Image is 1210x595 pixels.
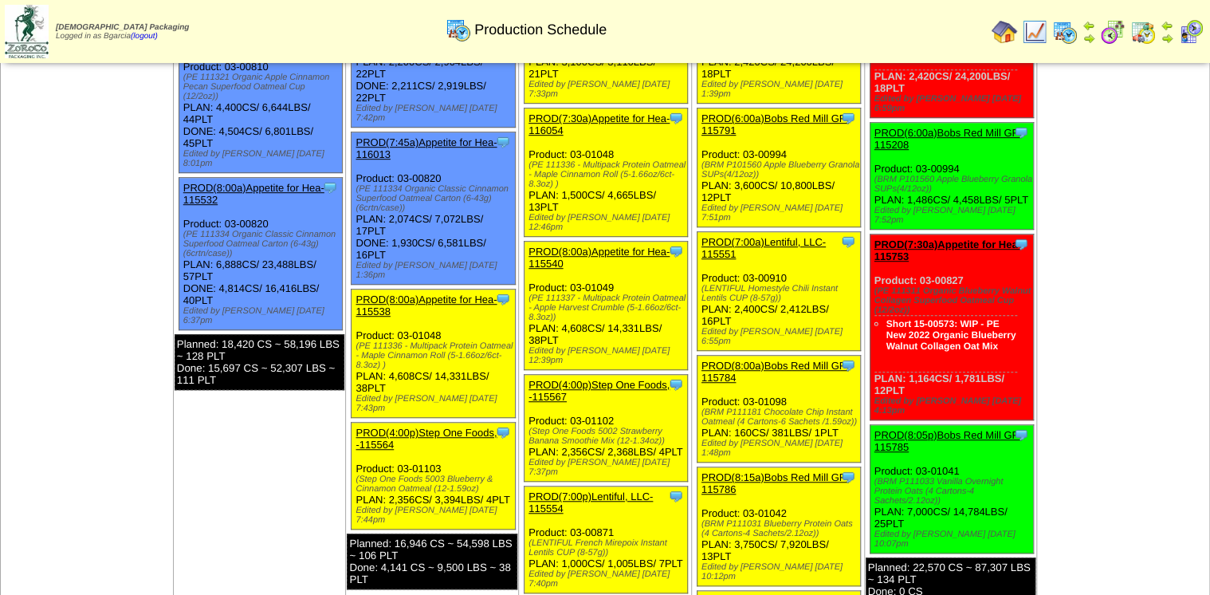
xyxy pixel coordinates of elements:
[179,178,342,330] div: Product: 03-00820 PLAN: 6,888CS / 23,488LBS / 57PLT DONE: 4,814CS / 16,416LBS / 40PLT
[701,519,860,538] div: (BRM P111031 Blueberry Protein Oats (4 Cartons-4 Sachets/2.12oz))
[446,17,471,42] img: calendarprod.gif
[701,360,849,384] a: PROD(8:00a)Bobs Red Mill GF-115784
[528,112,670,136] a: PROD(7:30a)Appetite for Hea-116054
[356,136,497,160] a: PROD(7:45a)Appetite for Hea-116013
[1082,19,1095,32] img: arrowleft.gif
[524,375,688,482] div: Product: 03-01102 PLAN: 2,356CS / 2,368LBS / 4PLT
[992,19,1017,45] img: home.gif
[183,149,342,168] div: Edited by [PERSON_NAME] [DATE] 8:01pm
[701,284,860,303] div: (LENTIFUL Homestyle Chili Instant Lentils CUP (8-57g))
[347,534,517,589] div: Planned: 16,946 CS ~ 54,598 LBS ~ 106 PLT Done: 4,141 CS ~ 9,500 LBS ~ 38 PLT
[528,160,687,189] div: (PE 111336 - Multipack Protein Oatmeal - Maple Cinnamon Roll (5-1.66oz/6ct-8.3oz) )
[1013,427,1029,443] img: Tooltip
[495,291,511,307] img: Tooltip
[356,394,514,413] div: Edited by [PERSON_NAME] [DATE] 7:43pm
[524,487,688,593] div: Product: 03-00871 PLAN: 1,000CS / 1,005LBS / 7PLT
[356,294,497,317] a: PROD(8:00a)Appetite for Hea-115538
[352,132,515,285] div: Product: 03-00820 PLAN: 2,074CS / 7,072LBS / 17PLT DONE: 1,930CS / 6,581LBS / 16PLT
[697,467,860,586] div: Product: 03-01042 PLAN: 3,750CS / 7,920LBS / 13PLT
[528,346,687,365] div: Edited by [PERSON_NAME] [DATE] 12:39pm
[874,530,1033,549] div: Edited by [PERSON_NAME] [DATE] 10:07pm
[183,73,342,101] div: (PE 111321 Organic Apple Cinnamon Pecan Superfood Oatmeal Cup (12/2oz))
[840,469,856,485] img: Tooltip
[874,477,1033,506] div: (BRM P111033 Vanilla Overnight Protein Oats (4 Cartons-4 Sachets/2.12oz))
[870,234,1033,420] div: Product: 03-00827 PLAN: 1,164CS / 1,781LBS / 12PLT
[874,286,1033,315] div: (PE 111311 Organic Blueberry Walnut Collagen Superfood Oatmeal Cup (12/2oz))
[668,488,684,504] img: Tooltip
[701,112,849,136] a: PROD(6:00a)Bobs Red Mill GF-115791
[1022,19,1047,45] img: line_graph.gif
[1178,19,1204,45] img: calendarcustomer.gif
[5,5,49,58] img: zoroco-logo-small.webp
[701,203,860,223] div: Edited by [PERSON_NAME] [DATE] 7:51pm
[1013,124,1029,140] img: Tooltip
[528,458,687,477] div: Edited by [PERSON_NAME] [DATE] 7:37pm
[668,376,684,392] img: Tooltip
[352,290,515,418] div: Product: 03-01048 PLAN: 4,608CS / 14,331LBS / 38PLT
[495,134,511,150] img: Tooltip
[356,506,514,525] div: Edited by [PERSON_NAME] [DATE] 7:44pm
[840,110,856,126] img: Tooltip
[1130,19,1156,45] img: calendarinout.gif
[175,334,345,390] div: Planned: 18,420 CS ~ 58,196 LBS ~ 128 PLT Done: 15,697 CS ~ 52,307 LBS ~ 111 PLT
[495,424,511,440] img: Tooltip
[1161,32,1173,45] img: arrowright.gif
[701,439,860,458] div: Edited by [PERSON_NAME] [DATE] 1:48pm
[701,80,860,99] div: Edited by [PERSON_NAME] [DATE] 1:39pm
[886,318,1016,352] a: Short 15-00573: WIP - PE New 2022 Organic Blueberry Walnut Collagen Oat Mix
[524,108,688,237] div: Product: 03-01048 PLAN: 1,500CS / 4,665LBS / 13PLT
[528,491,653,514] a: PROD(7:00p)Lentiful, LLC-115554
[528,569,687,589] div: Edited by [PERSON_NAME] [DATE] 7:40pm
[528,80,687,99] div: Edited by [PERSON_NAME] [DATE] 7:33pm
[474,22,607,38] span: Production Schedule
[874,396,1033,416] div: Edited by [PERSON_NAME] [DATE] 4:13pm
[701,160,860,179] div: (BRM P101560 Apple Blueberry Granola SUPs(4/12oz))
[697,232,860,351] div: Product: 03-00910 PLAN: 2,400CS / 2,412LBS / 16PLT
[356,261,514,280] div: Edited by [PERSON_NAME] [DATE] 1:36pm
[524,242,688,370] div: Product: 03-01049 PLAN: 4,608CS / 14,331LBS / 38PLT
[179,21,342,173] div: Product: 03-00810 PLAN: 4,400CS / 6,644LBS / 44PLT DONE: 4,504CS / 6,801LBS / 45PLT
[56,23,189,32] span: [DEMOGRAPHIC_DATA] Packaging
[356,184,514,213] div: (PE 111334 Organic Classic Cinnamon Superfood Oatmeal Carton (6-43g)(6crtn/case))
[183,230,342,258] div: (PE 111334 Organic Classic Cinnamon Superfood Oatmeal Carton (6-43g)(6crtn/case))
[528,379,670,403] a: PROD(4:00p)Step One Foods, -115567
[528,246,670,270] a: PROD(8:00a)Appetite for Hea-115540
[874,127,1022,151] a: PROD(6:00a)Bobs Red Mill GF-115208
[701,471,849,495] a: PROD(8:15a)Bobs Red Mill GF-115786
[870,425,1033,554] div: Product: 03-01041 PLAN: 7,000CS / 14,784LBS / 25PLT
[874,429,1022,453] a: PROD(8:05p)Bobs Red Mill GF-115785
[874,206,1033,225] div: Edited by [PERSON_NAME] [DATE] 7:52pm
[870,123,1033,230] div: Product: 03-00994 PLAN: 1,486CS / 4,458LBS / 5PLT
[701,562,860,581] div: Edited by [PERSON_NAME] [DATE] 10:12pm
[356,104,514,123] div: Edited by [PERSON_NAME] [DATE] 7:42pm
[1052,19,1078,45] img: calendarprod.gif
[56,23,189,41] span: Logged in as Bgarcia
[1013,236,1029,252] img: Tooltip
[352,423,515,530] div: Product: 03-01103 PLAN: 2,356CS / 3,394LBS / 4PLT
[840,357,856,373] img: Tooltip
[701,327,860,346] div: Edited by [PERSON_NAME] [DATE] 6:55pm
[356,427,497,451] a: PROD(4:00p)Step One Foods, -115564
[183,182,324,206] a: PROD(8:00a)Appetite for Hea-115532
[1082,32,1095,45] img: arrowright.gif
[131,32,158,41] a: (logout)
[668,110,684,126] img: Tooltip
[874,175,1033,194] div: (BRM P101560 Apple Blueberry Granola SUPs(4/12oz))
[528,213,687,232] div: Edited by [PERSON_NAME] [DATE] 12:46pm
[874,238,1021,262] a: PROD(7:30a)Appetite for Hea-115753
[356,475,514,494] div: (Step One Foods 5003 Blueberry & Cinnamon Oatmeal (12-1.59oz)
[668,243,684,259] img: Tooltip
[1161,19,1173,32] img: arrowleft.gif
[701,236,826,260] a: PROD(7:00a)Lentiful, LLC-115551
[1100,19,1126,45] img: calendarblend.gif
[183,306,342,325] div: Edited by [PERSON_NAME] [DATE] 6:37pm
[840,234,856,250] img: Tooltip
[697,108,860,227] div: Product: 03-00994 PLAN: 3,600CS / 10,800LBS / 12PLT
[528,538,687,558] div: (LENTIFUL French Mirepoix Instant Lentils CUP (8-57g))
[697,356,860,463] div: Product: 03-01098 PLAN: 160CS / 381LBS / 1PLT
[874,94,1033,113] div: Edited by [PERSON_NAME] [DATE] 6:59pm
[528,427,687,446] div: (Step One Foods 5002 Strawberry Banana Smoothie Mix (12-1.34oz))
[322,179,338,195] img: Tooltip
[528,294,687,322] div: (PE 111337 - Multipack Protein Oatmeal - Apple Harvest Crumble (5-1.66oz/6ct-8.3oz))
[701,408,860,427] div: (BRM P111181 Chocolate Chip Instant Oatmeal (4 Cartons-6 Sachets /1.59oz))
